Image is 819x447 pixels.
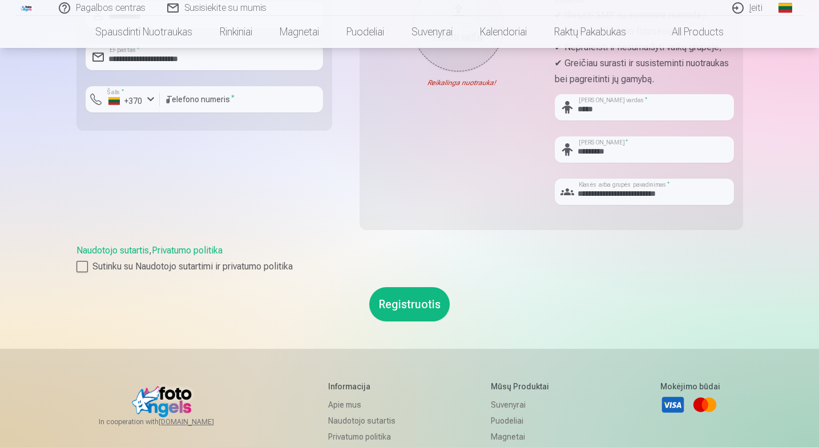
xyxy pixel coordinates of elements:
a: Spausdinti nuotraukas [82,16,206,48]
p: ✔ Greičiau surasti ir susisteminti nuotraukas bei pagreitinti jų gamybą. [555,55,734,87]
a: Kalendoriai [466,16,540,48]
button: Šalis*+370 [86,86,160,112]
a: Naudotojo sutartis [76,245,149,256]
span: In cooperation with [99,417,241,426]
a: Puodeliai [491,413,574,429]
a: Naudotojo sutartis [328,413,404,429]
div: Reikalinga nuotrauka! [369,78,548,87]
button: Registruotis [369,287,450,321]
img: /fa2 [21,5,33,11]
a: All products [640,16,737,48]
div: +370 [108,95,143,107]
a: Privatumo politika [152,245,223,256]
a: [DOMAIN_NAME] [159,417,241,426]
a: Mastercard [692,392,717,417]
a: Rinkiniai [206,16,266,48]
h5: Mūsų produktai [491,381,574,392]
a: Apie mus [328,397,404,413]
label: Šalis [104,88,127,96]
h5: Mokėjimo būdai [660,381,720,392]
a: Puodeliai [333,16,398,48]
a: Suvenyrai [491,397,574,413]
a: Privatumo politika [328,429,404,445]
a: Visa [660,392,685,417]
div: , [76,244,743,273]
h5: Informacija [328,381,404,392]
a: Raktų pakabukas [540,16,640,48]
a: Magnetai [266,16,333,48]
label: Sutinku su Naudotojo sutartimi ir privatumo politika [76,260,743,273]
a: Magnetai [491,429,574,445]
a: Suvenyrai [398,16,466,48]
